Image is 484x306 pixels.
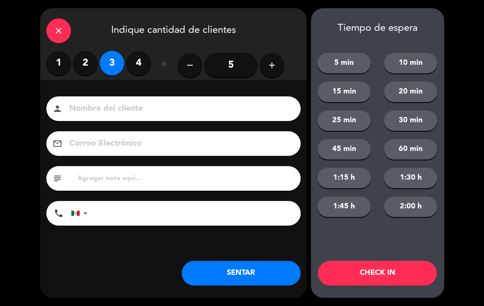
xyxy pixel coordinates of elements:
[54,208,64,218] i: phone
[182,261,301,285] button: SENTAR
[260,53,284,78] button: add
[317,196,371,217] button: 1:45 h
[68,137,290,151] input: Correo Electrónico
[185,60,195,70] i: remove
[384,196,437,217] button: 2:00 h
[40,8,307,51] div: Indique cantidad de clientes
[318,261,437,285] button: CHECK IN
[73,51,98,75] label: 2
[53,174,62,183] i: subject
[317,139,371,160] button: 45 min
[53,104,62,114] i: person
[317,53,371,73] button: 5 min
[384,82,437,102] button: 20 min
[71,201,90,225] div: Mexico (México): +52
[68,102,290,116] input: Nombre del cliente
[384,53,437,73] button: 10 min
[317,82,371,102] button: 15 min
[100,51,124,75] label: 3
[53,139,62,148] i: email
[267,60,277,70] i: add
[151,51,178,80] div: ó
[178,53,202,78] button: remove
[384,168,437,188] button: 1:30 h
[46,51,71,75] label: 1
[54,26,64,36] i: close
[384,139,437,160] button: 60 min
[317,168,371,188] button: 1:15 h
[77,173,295,184] input: Agregar nota aquí...
[311,23,444,34] div: Tiempo de espera
[384,110,437,131] button: 30 min
[126,51,151,75] label: 4
[317,110,371,131] button: 25 min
